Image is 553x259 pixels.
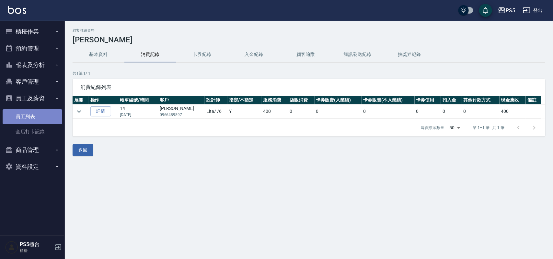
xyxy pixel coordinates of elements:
[90,106,111,116] a: 詳情
[73,96,89,104] th: 展開
[479,4,492,17] button: save
[520,5,545,16] button: 登出
[120,112,156,118] p: [DATE]
[506,6,515,15] div: PS5
[3,124,62,139] a: 全店打卡記錄
[3,57,62,73] button: 報表及分析
[3,142,62,158] button: 商品管理
[5,241,18,254] img: Person
[415,104,441,119] td: 0
[3,73,62,90] button: 客戶管理
[74,107,84,116] button: expand row
[89,96,119,104] th: 操作
[227,104,261,119] td: Y
[8,6,26,14] img: Logo
[280,47,332,62] button: 顧客追蹤
[118,104,158,119] td: 14
[500,104,526,119] td: 400
[205,96,227,104] th: 設計師
[124,47,176,62] button: 消費記錄
[158,96,205,104] th: 客戶
[160,112,203,118] p: 0966489897
[315,96,362,104] th: 卡券販賣(入業績)
[73,47,124,62] button: 基本資料
[421,125,444,131] p: 每頁顯示數量
[3,40,62,57] button: 預約管理
[441,104,462,119] td: 0
[73,35,545,44] h3: [PERSON_NAME]
[20,241,53,248] h5: PS5櫃台
[462,96,500,104] th: 其他付款方式
[3,158,62,175] button: 資料設定
[332,47,384,62] button: 簡訊發送紀錄
[384,47,435,62] button: 抽獎券紀錄
[362,104,414,119] td: 0
[495,4,518,17] button: PS5
[73,144,93,156] button: 返回
[176,47,228,62] button: 卡券紀錄
[20,248,53,254] p: 櫃檯
[441,96,462,104] th: 扣入金
[473,125,504,131] p: 第 1–1 筆 共 1 筆
[118,96,158,104] th: 帳單編號/時間
[415,96,441,104] th: 卡券使用
[315,104,362,119] td: 0
[261,104,288,119] td: 400
[288,104,315,119] td: 0
[362,96,414,104] th: 卡券販賣(不入業績)
[3,23,62,40] button: 櫃檯作業
[288,96,315,104] th: 店販消費
[73,70,545,76] p: 共 1 筆, 1 / 1
[227,96,261,104] th: 指定/不指定
[228,47,280,62] button: 入金紀錄
[3,90,62,107] button: 員工及薪資
[73,28,545,33] h2: 顧客詳細資料
[261,96,288,104] th: 服務消費
[158,104,205,119] td: [PERSON_NAME]
[447,119,463,136] div: 50
[526,96,541,104] th: 備註
[500,96,526,104] th: 現金應收
[80,84,537,91] span: 消費紀錄列表
[205,104,227,119] td: Lita / /6
[3,109,62,124] a: 員工列表
[462,104,500,119] td: 0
